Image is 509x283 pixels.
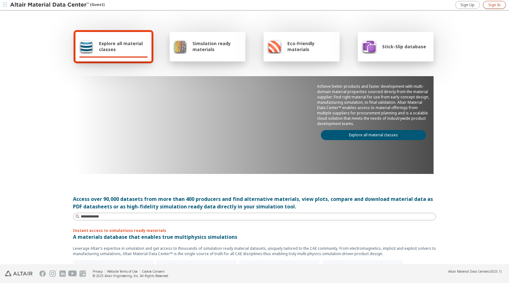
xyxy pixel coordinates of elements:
p: Achieve better products and faster development with multi-domain material properties sourced dire... [317,84,430,126]
img: Explore all material classes [79,39,93,54]
span: Eco-Friendly materials [287,40,336,52]
div: (v2025.1) [448,269,501,274]
p: Instant access to simulations ready materials [73,228,436,233]
img: Stick-Slip database [362,39,377,54]
span: Sign In [488,3,501,8]
img: Simulation ready materials [173,39,187,54]
span: Explore all material classes [99,40,148,52]
img: Altair Engineering [5,271,33,276]
span: Simulation ready materials [193,40,242,52]
a: Sign Up [455,1,480,9]
a: Website Terms of Use [107,269,137,274]
span: Stick-Slip database [382,44,426,50]
img: Eco-Friendly materials [267,39,282,54]
p: Leverage Altair’s expertise in simulation and get access to thousands of simulation ready materia... [73,246,436,256]
a: Explore all material classes [321,130,426,140]
img: Altair Material Data Center [10,2,90,8]
a: Sign In [483,1,506,9]
span: Altair Material Data Center [448,269,488,274]
div: (Guest) [10,2,105,8]
a: Privacy [93,269,103,274]
p: A materials database that enables true multiphysics simulations [73,233,436,241]
span: Sign Up [460,3,475,8]
a: Cookie Consent [142,269,165,274]
div: © 2025 Altair Engineering, Inc. All Rights Reserved. [93,274,169,278]
div: Access over 90,000 datasets from more than 400 producers and find alternative materials, view plo... [73,195,436,210]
